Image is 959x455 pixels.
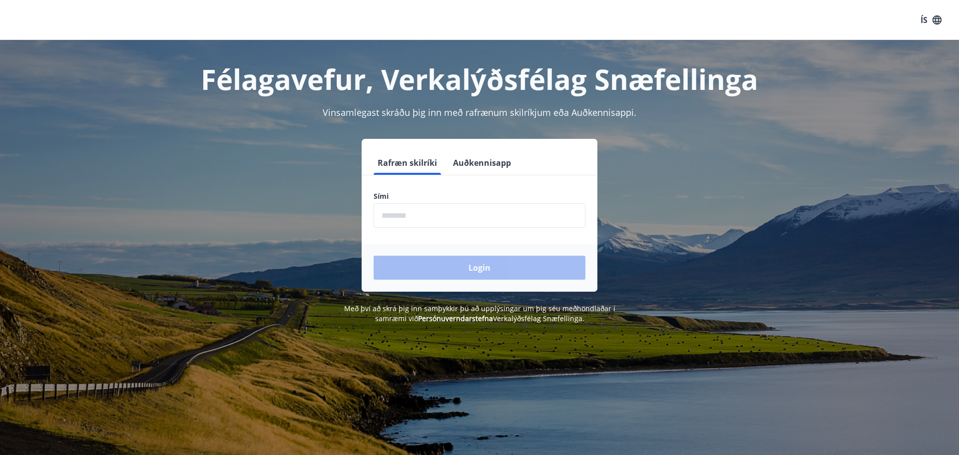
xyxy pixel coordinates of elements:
[449,151,515,175] button: Auðkennisapp
[374,191,585,201] label: Sími
[132,60,827,98] h1: Félagavefur, Verkalýðsfélag Snæfellinga
[323,106,636,118] span: Vinsamlegast skráðu þig inn með rafrænum skilríkjum eða Auðkennisappi.
[344,304,615,323] span: Með því að skrá þig inn samþykkir þú að upplýsingar um þig séu meðhöndlaðar í samræmi við Verkalý...
[374,151,441,175] button: Rafræn skilríki
[915,11,947,29] button: ÍS
[418,314,493,323] a: Persónuverndarstefna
